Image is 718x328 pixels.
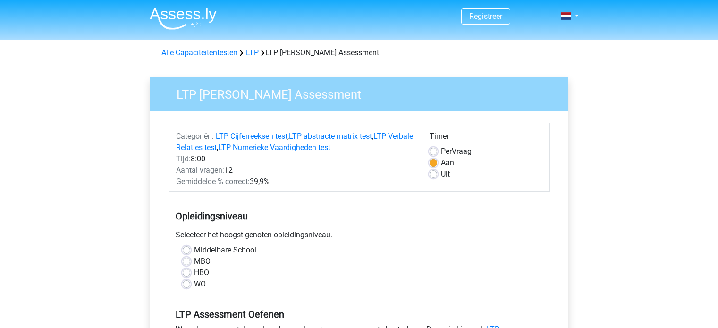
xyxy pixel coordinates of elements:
[289,132,372,141] a: LTP abstracte matrix test
[430,131,542,146] div: Timer
[441,168,450,180] label: Uit
[441,157,454,168] label: Aan
[176,154,191,163] span: Tijd:
[176,309,543,320] h5: LTP Assessment Oefenen
[150,8,217,30] img: Assessly
[194,267,209,278] label: HBO
[246,48,259,57] a: LTP
[165,84,561,102] h3: LTP [PERSON_NAME] Assessment
[176,166,224,175] span: Aantal vragen:
[176,177,250,186] span: Gemiddelde % correct:
[169,165,422,176] div: 12
[216,132,287,141] a: LTP Cijferreeksen test
[194,278,206,290] label: WO
[176,207,543,226] h5: Opleidingsniveau
[169,229,550,244] div: Selecteer het hoogst genoten opleidingsniveau.
[194,256,211,267] label: MBO
[169,153,422,165] div: 8:00
[441,146,472,157] label: Vraag
[169,131,422,153] div: , , ,
[161,48,237,57] a: Alle Capaciteitentesten
[169,176,422,187] div: 39,9%
[441,147,452,156] span: Per
[176,132,214,141] span: Categoriën:
[469,12,502,21] a: Registreer
[218,143,330,152] a: LTP Numerieke Vaardigheden test
[158,47,561,59] div: LTP [PERSON_NAME] Assessment
[194,244,256,256] label: Middelbare School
